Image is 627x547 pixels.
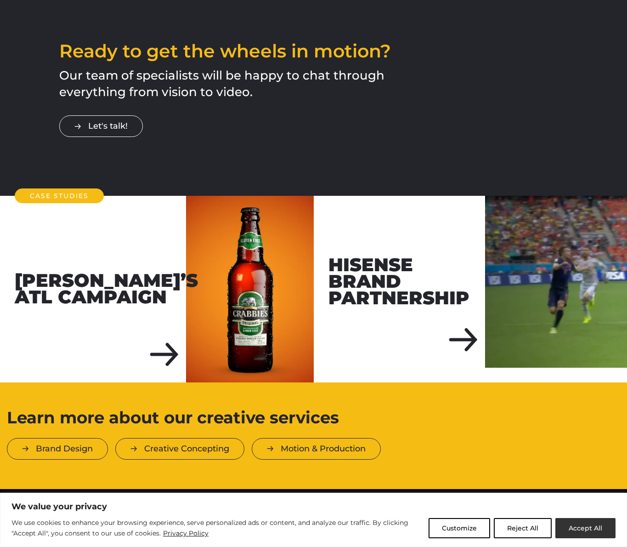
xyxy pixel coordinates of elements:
[59,42,411,61] h2: Ready to get the wheels in motion?
[7,438,108,460] a: Brand Design
[485,196,627,367] img: Hisense Brand Partnership
[555,518,616,538] button: Accept All
[59,68,411,101] p: Our team of specialists will be happy to chat through everything from vision to video.
[59,115,143,137] a: Let's talk!
[11,518,422,539] p: We use cookies to enhance your browsing experience, serve personalized ads or content, and analyz...
[252,438,381,460] a: Motion & Production
[494,518,552,538] button: Reject All
[15,188,104,203] h2: Case Studies
[314,196,485,367] div: Hisense Brand Partnership
[115,438,244,460] a: Creative Concepting
[163,528,209,539] a: Privacy Policy
[429,518,490,538] button: Customize
[7,412,411,423] h2: Learn more about our creative services
[11,501,616,512] p: We value your privacy
[186,196,313,382] img: Crabbie’s ATL Campaign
